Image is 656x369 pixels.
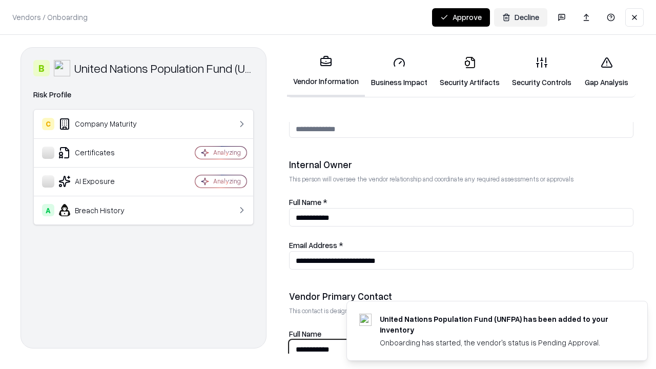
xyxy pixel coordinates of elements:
[359,314,372,326] img: unfpa.org
[287,47,365,97] a: Vendor Information
[42,204,54,216] div: A
[54,60,70,76] img: United Nations Population Fund (UNFPA)
[289,158,633,171] div: Internal Owner
[42,118,165,130] div: Company Maturity
[213,177,241,186] div: Analyzing
[42,118,54,130] div: C
[365,48,434,96] a: Business Impact
[33,60,50,76] div: B
[434,48,506,96] a: Security Artifacts
[380,314,623,335] div: United Nations Population Fund (UNFPA) has been added to your inventory
[289,240,343,250] label: Email Address *
[289,329,321,338] label: Full Name
[289,306,633,315] p: This contact is designated to receive the assessment request from Shift
[42,204,165,216] div: Breach History
[213,148,241,157] div: Analyzing
[380,337,623,348] div: Onboarding has started, the vendor's status is Pending Approval.
[33,89,254,101] div: Risk Profile
[74,60,254,76] div: United Nations Population Fund (UNFPA)
[42,175,165,188] div: AI Exposure
[289,197,327,207] label: Full Name *
[494,8,547,27] button: Decline
[289,290,633,302] div: Vendor Primary Contact
[432,8,490,27] button: Approve
[289,175,633,183] p: This person will oversee the vendor relationship and coordinate any required assessments or appro...
[42,147,165,159] div: Certificates
[506,48,578,96] a: Security Controls
[12,12,88,23] p: Vendors / Onboarding
[578,48,635,96] a: Gap Analysis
